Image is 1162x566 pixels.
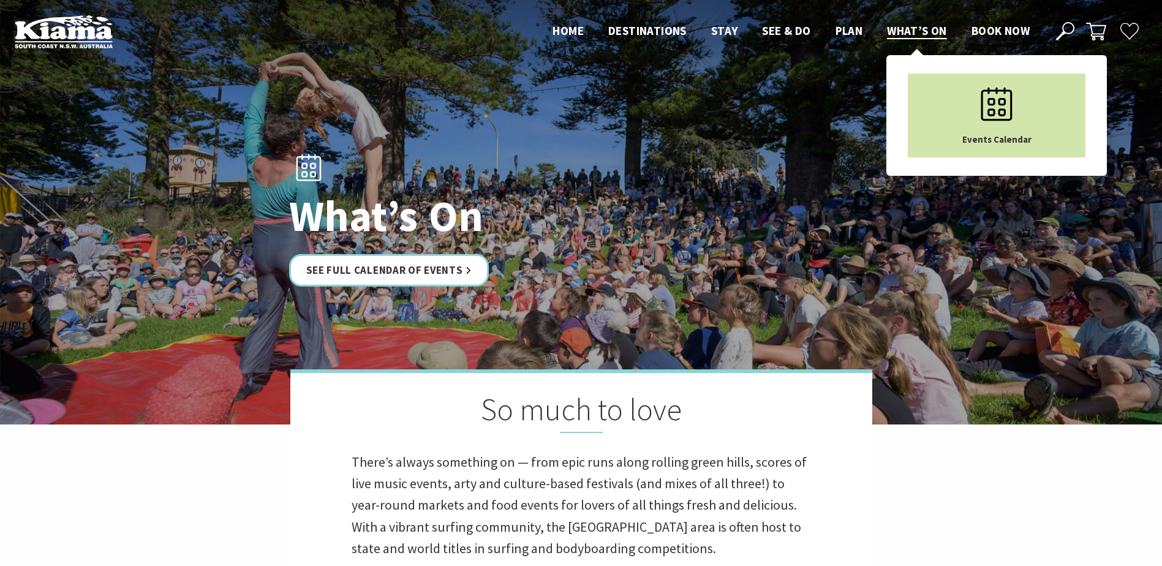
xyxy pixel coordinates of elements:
p: There’s always something on — from epic runs along rolling green hills, scores of live music even... [352,451,811,559]
span: Events Calendar [962,134,1032,145]
span: See & Do [762,23,810,38]
img: Kiama Logo [15,15,113,48]
h1: What’s On [289,192,635,240]
a: See Full Calendar of Events [289,254,489,287]
span: Book now [971,23,1030,38]
nav: Main Menu [540,21,1042,42]
span: Home [553,23,584,38]
h2: So much to love [352,391,811,433]
span: Plan [836,23,863,38]
span: Destinations [608,23,687,38]
span: Stay [711,23,738,38]
span: What’s On [887,23,947,38]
